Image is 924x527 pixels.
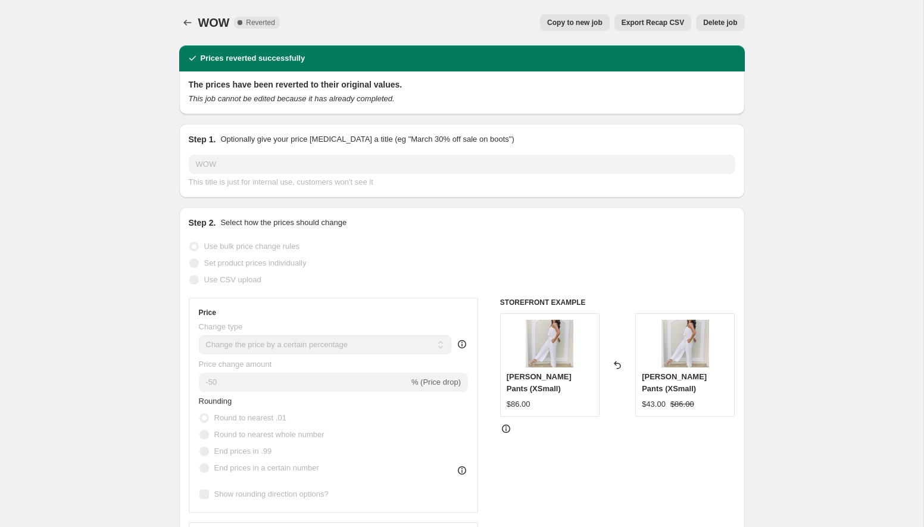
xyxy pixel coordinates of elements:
[201,52,305,64] h2: Prices reverted successfully
[703,18,737,27] span: Delete job
[670,398,694,410] strike: $86.00
[661,320,709,367] img: 249a1363_80x.jpg
[199,373,409,392] input: -15
[199,308,216,317] h3: Price
[456,338,468,350] div: help
[189,133,216,145] h2: Step 1.
[500,298,735,307] h6: STOREFRONT EXAMPLE
[214,463,319,472] span: End prices in a certain number
[204,275,261,284] span: Use CSV upload
[540,14,610,31] button: Copy to new job
[199,322,243,331] span: Change type
[622,18,684,27] span: Export Recap CSV
[642,372,707,393] span: [PERSON_NAME] Pants (XSmall)
[547,18,603,27] span: Copy to new job
[526,320,573,367] img: 249a1363_80x.jpg
[204,258,307,267] span: Set product prices individually
[199,397,232,406] span: Rounding
[220,217,346,229] p: Select how the prices should change
[614,14,691,31] button: Export Recap CSV
[411,378,461,386] span: % (Price drop)
[220,133,514,145] p: Optionally give your price [MEDICAL_DATA] a title (eg "March 30% off sale on boots")
[198,16,230,29] span: WOW
[189,94,395,103] i: This job cannot be edited because it has already completed.
[507,372,572,393] span: [PERSON_NAME] Pants (XSmall)
[214,430,324,439] span: Round to nearest whole number
[189,155,735,174] input: 30% off holiday sale
[214,413,286,422] span: Round to nearest .01
[246,18,275,27] span: Reverted
[507,398,530,410] div: $86.00
[179,14,196,31] button: Price change jobs
[642,398,666,410] div: $43.00
[696,14,744,31] button: Delete job
[204,242,299,251] span: Use bulk price change rules
[189,79,735,91] h2: The prices have been reverted to their original values.
[199,360,272,369] span: Price change amount
[189,177,373,186] span: This title is just for internal use, customers won't see it
[214,447,272,456] span: End prices in .99
[189,217,216,229] h2: Step 2.
[214,489,329,498] span: Show rounding direction options?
